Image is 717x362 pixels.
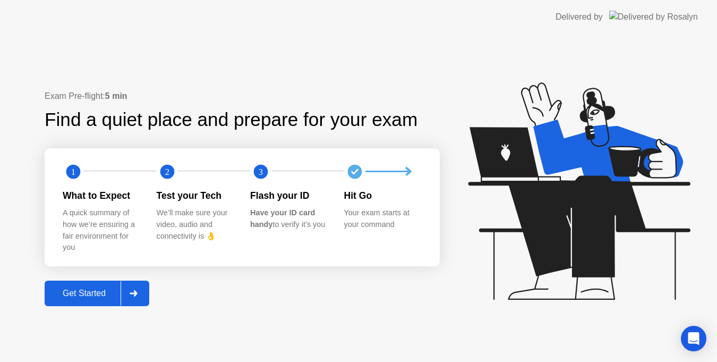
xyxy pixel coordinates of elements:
div: Your exam starts at your command [344,207,421,230]
b: 5 min [105,91,127,100]
div: Get Started [48,289,121,298]
div: We’ll make sure your video, audio and connectivity is 👌 [157,207,234,242]
text: 2 [165,167,169,177]
div: Test your Tech [157,189,234,203]
div: to verify it’s you [250,207,327,230]
div: Exam Pre-flight: [45,90,440,103]
div: Open Intercom Messenger [681,326,706,351]
div: A quick summary of how we’re ensuring a fair environment for you [63,207,140,253]
div: Find a quiet place and prepare for your exam [45,106,419,134]
div: Flash your ID [250,189,327,203]
div: What to Expect [63,189,140,203]
text: 1 [71,167,75,177]
div: Hit Go [344,189,421,203]
b: Have your ID card handy [250,208,315,229]
button: Get Started [45,281,149,306]
text: 3 [259,167,263,177]
div: Delivered by [556,11,603,23]
img: Delivered by Rosalyn [609,11,698,23]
